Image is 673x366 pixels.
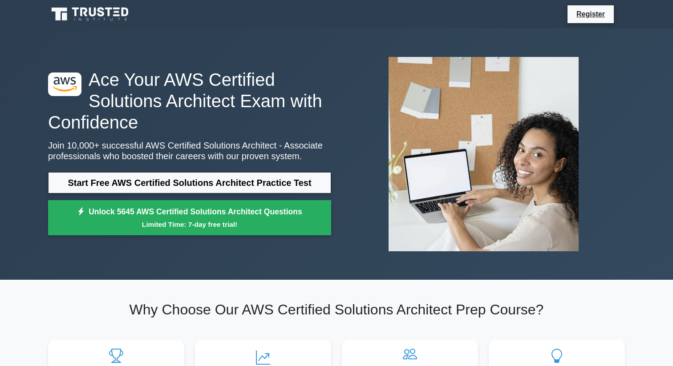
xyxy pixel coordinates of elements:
[48,301,625,318] h2: Why Choose Our AWS Certified Solutions Architect Prep Course?
[48,140,331,161] p: Join 10,000+ successful AWS Certified Solutions Architect - Associate professionals who boosted t...
[48,69,331,133] h1: Ace Your AWS Certified Solutions Architect Exam with Confidence
[48,200,331,236] a: Unlock 5645 AWS Certified Solutions Architect QuestionsLimited Time: 7-day free trial!
[59,219,320,229] small: Limited Time: 7-day free trial!
[48,172,331,193] a: Start Free AWS Certified Solutions Architect Practice Test
[571,8,610,20] a: Register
